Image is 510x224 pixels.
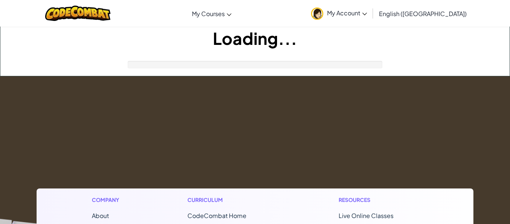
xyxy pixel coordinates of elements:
span: CodeCombat Home [187,212,246,220]
span: English ([GEOGRAPHIC_DATA]) [379,10,467,18]
a: Live Online Classes [339,212,394,220]
h1: Loading... [0,27,510,50]
a: My Account [307,1,371,25]
img: avatar [311,7,323,20]
h1: Curriculum [187,196,278,204]
a: English ([GEOGRAPHIC_DATA]) [375,3,470,24]
h1: Resources [339,196,418,204]
span: My Account [327,9,367,17]
a: My Courses [188,3,235,24]
img: CodeCombat logo [45,6,111,21]
h1: Company [92,196,127,204]
a: About [92,212,109,220]
span: My Courses [192,10,225,18]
